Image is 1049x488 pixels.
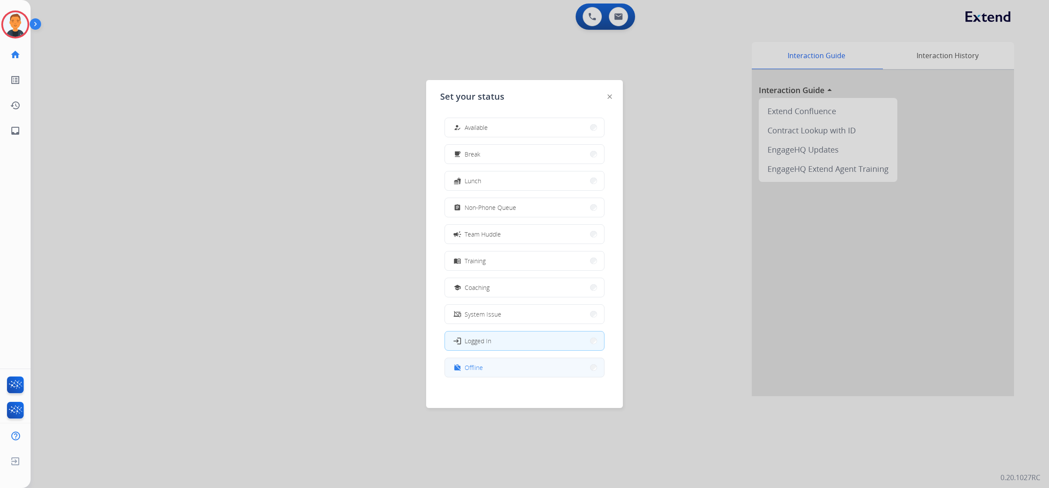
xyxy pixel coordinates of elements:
[465,283,490,292] span: Coaching
[10,75,21,85] mat-icon: list_alt
[454,150,461,158] mat-icon: free_breakfast
[465,256,486,265] span: Training
[445,118,604,137] button: Available
[445,305,604,324] button: System Issue
[465,310,501,319] span: System Issue
[453,336,462,345] mat-icon: login
[454,124,461,131] mat-icon: how_to_reg
[454,177,461,185] mat-icon: fastfood
[454,284,461,291] mat-icon: school
[10,49,21,60] mat-icon: home
[1000,472,1040,483] p: 0.20.1027RC
[445,278,604,297] button: Coaching
[10,100,21,111] mat-icon: history
[608,94,612,99] img: close-button
[445,331,604,350] button: Logged In
[454,257,461,265] mat-icon: menu_book
[445,171,604,190] button: Lunch
[445,198,604,217] button: Non-Phone Queue
[454,364,461,371] mat-icon: work_off
[445,251,604,270] button: Training
[465,176,481,185] span: Lunch
[465,336,491,345] span: Logged In
[3,12,28,37] img: avatar
[454,310,461,318] mat-icon: phonelink_off
[465,230,501,239] span: Team Huddle
[10,125,21,136] mat-icon: inbox
[440,91,504,103] span: Set your status
[453,230,462,238] mat-icon: campaign
[465,203,516,212] span: Non-Phone Queue
[454,204,461,211] mat-icon: assignment
[465,150,480,159] span: Break
[445,225,604,244] button: Team Huddle
[465,123,488,132] span: Available
[465,363,483,372] span: Offline
[445,358,604,377] button: Offline
[445,145,604,164] button: Break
